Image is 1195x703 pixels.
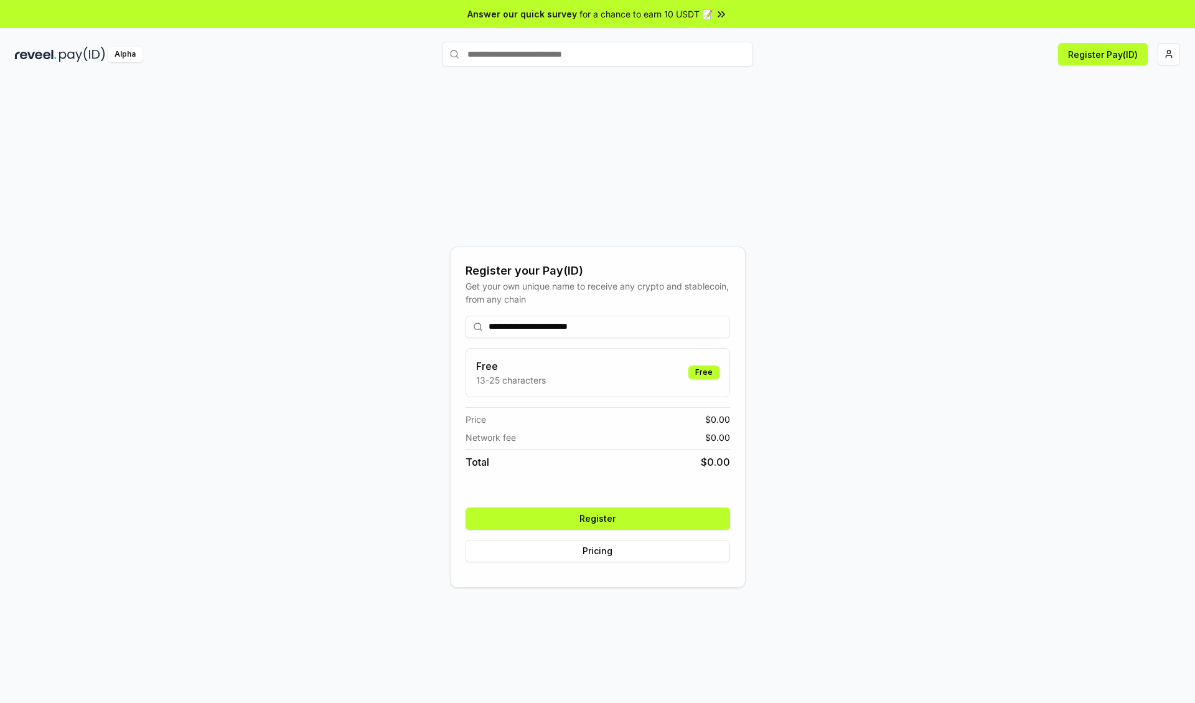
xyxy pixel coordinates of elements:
[466,431,516,444] span: Network fee
[688,366,719,379] div: Free
[701,455,730,469] span: $ 0.00
[466,280,730,306] div: Get your own unique name to receive any crypto and stablecoin, from any chain
[467,7,577,21] span: Answer our quick survey
[466,262,730,280] div: Register your Pay(ID)
[705,431,730,444] span: $ 0.00
[476,374,546,387] p: 13-25 characters
[476,359,546,374] h3: Free
[15,47,57,62] img: reveel_dark
[579,7,713,21] span: for a chance to earn 10 USDT 📝
[108,47,143,62] div: Alpha
[705,413,730,426] span: $ 0.00
[1058,43,1148,65] button: Register Pay(ID)
[466,540,730,562] button: Pricing
[466,413,486,426] span: Price
[59,47,105,62] img: pay_id
[466,455,489,469] span: Total
[466,507,730,530] button: Register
